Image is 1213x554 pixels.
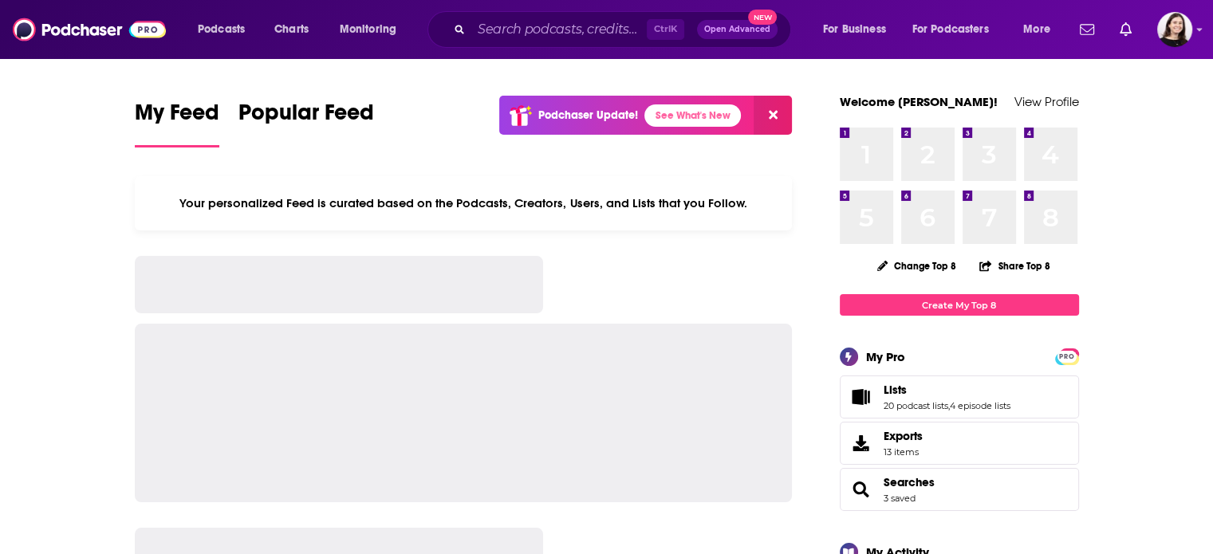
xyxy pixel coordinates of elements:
[704,26,770,33] span: Open Advanced
[135,99,219,147] a: My Feed
[538,108,638,122] p: Podchaser Update!
[845,386,877,408] a: Lists
[845,478,877,501] a: Searches
[238,99,374,136] span: Popular Feed
[471,17,647,42] input: Search podcasts, credits, & more...
[1012,17,1070,42] button: open menu
[840,294,1079,316] a: Create My Top 8
[1113,16,1138,43] a: Show notifications dropdown
[187,17,266,42] button: open menu
[884,383,907,397] span: Lists
[264,17,318,42] a: Charts
[748,10,777,25] span: New
[135,176,793,230] div: Your personalized Feed is curated based on the Podcasts, Creators, Users, and Lists that you Follow.
[912,18,989,41] span: For Podcasters
[884,400,948,411] a: 20 podcast lists
[1157,12,1192,47] button: Show profile menu
[1073,16,1101,43] a: Show notifications dropdown
[884,475,935,489] a: Searches
[840,94,998,109] a: Welcome [PERSON_NAME]!
[238,99,374,147] a: Popular Feed
[274,18,309,41] span: Charts
[979,250,1050,281] button: Share Top 8
[884,383,1010,397] a: Lists
[823,18,886,41] span: For Business
[329,17,417,42] button: open menu
[884,429,923,443] span: Exports
[647,19,684,40] span: Ctrl K
[812,17,906,42] button: open menu
[13,14,166,45] img: Podchaser - Follow, Share and Rate Podcasts
[1157,12,1192,47] img: User Profile
[950,400,1010,411] a: 4 episode lists
[1057,351,1077,363] span: PRO
[1023,18,1050,41] span: More
[135,99,219,136] span: My Feed
[840,468,1079,511] span: Searches
[948,400,950,411] span: ,
[840,375,1079,418] span: Lists
[198,18,245,41] span: Podcasts
[644,104,741,127] a: See What's New
[1014,94,1079,109] a: View Profile
[884,493,916,504] a: 3 saved
[697,20,778,39] button: Open AdvancedNew
[845,432,877,454] span: Exports
[1157,12,1192,47] span: Logged in as lucynalen
[902,17,1012,42] button: open menu
[840,422,1079,465] a: Exports
[868,256,967,276] button: Change Top 8
[443,11,806,48] div: Search podcasts, credits, & more...
[340,18,396,41] span: Monitoring
[1057,350,1077,362] a: PRO
[866,349,905,364] div: My Pro
[884,446,923,458] span: 13 items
